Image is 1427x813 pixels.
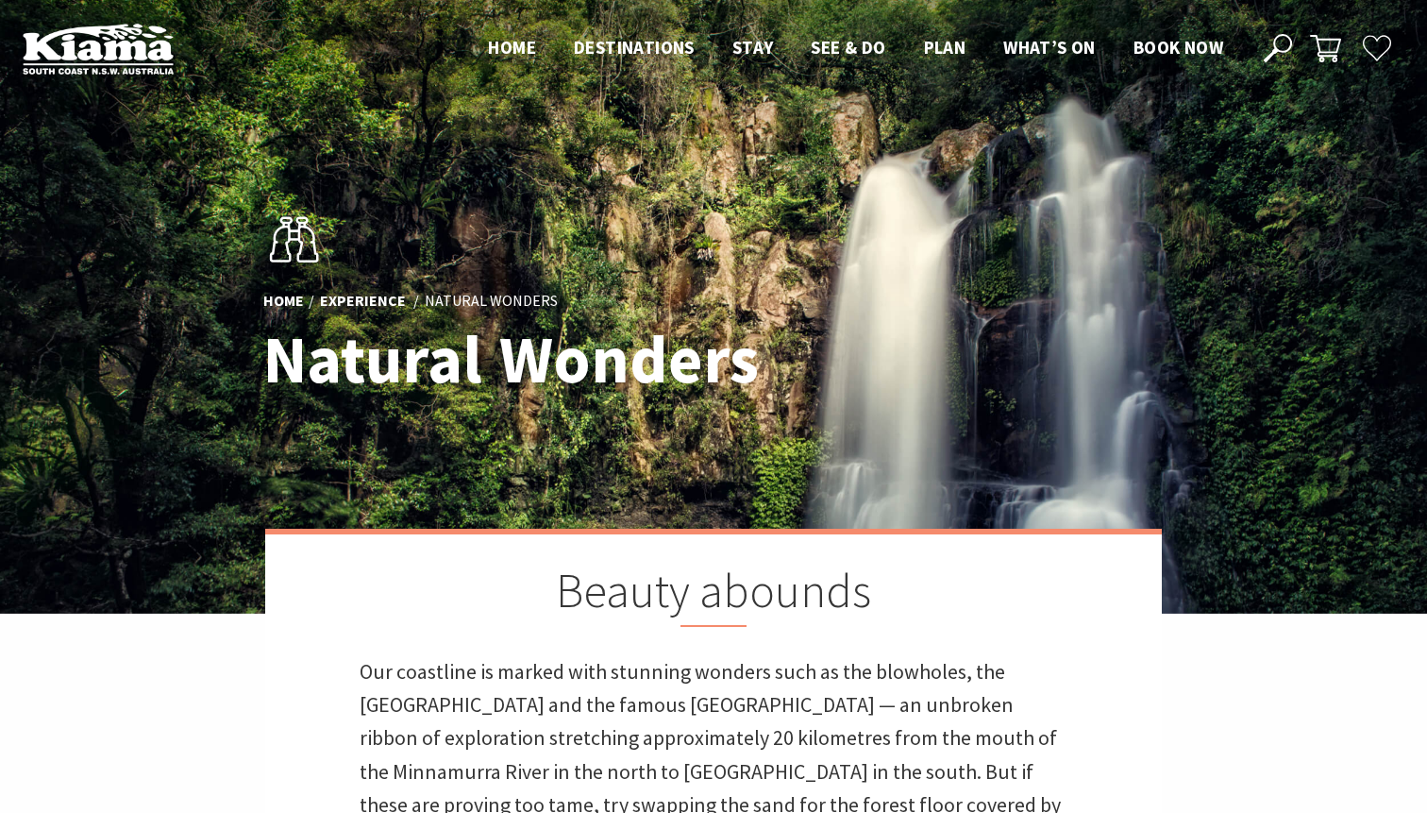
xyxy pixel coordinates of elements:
a: Home [263,291,304,312]
h2: Beauty abounds [360,563,1067,627]
span: Stay [732,36,774,59]
nav: Main Menu [469,33,1242,64]
li: Natural Wonders [425,289,558,313]
span: See & Do [811,36,885,59]
span: Book now [1133,36,1223,59]
span: Plan [924,36,966,59]
img: Kiama Logo [23,23,174,75]
span: Home [488,36,536,59]
span: Destinations [574,36,695,59]
a: Experience [320,291,406,312]
span: What’s On [1003,36,1096,59]
h1: Natural Wonders [263,323,797,396]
